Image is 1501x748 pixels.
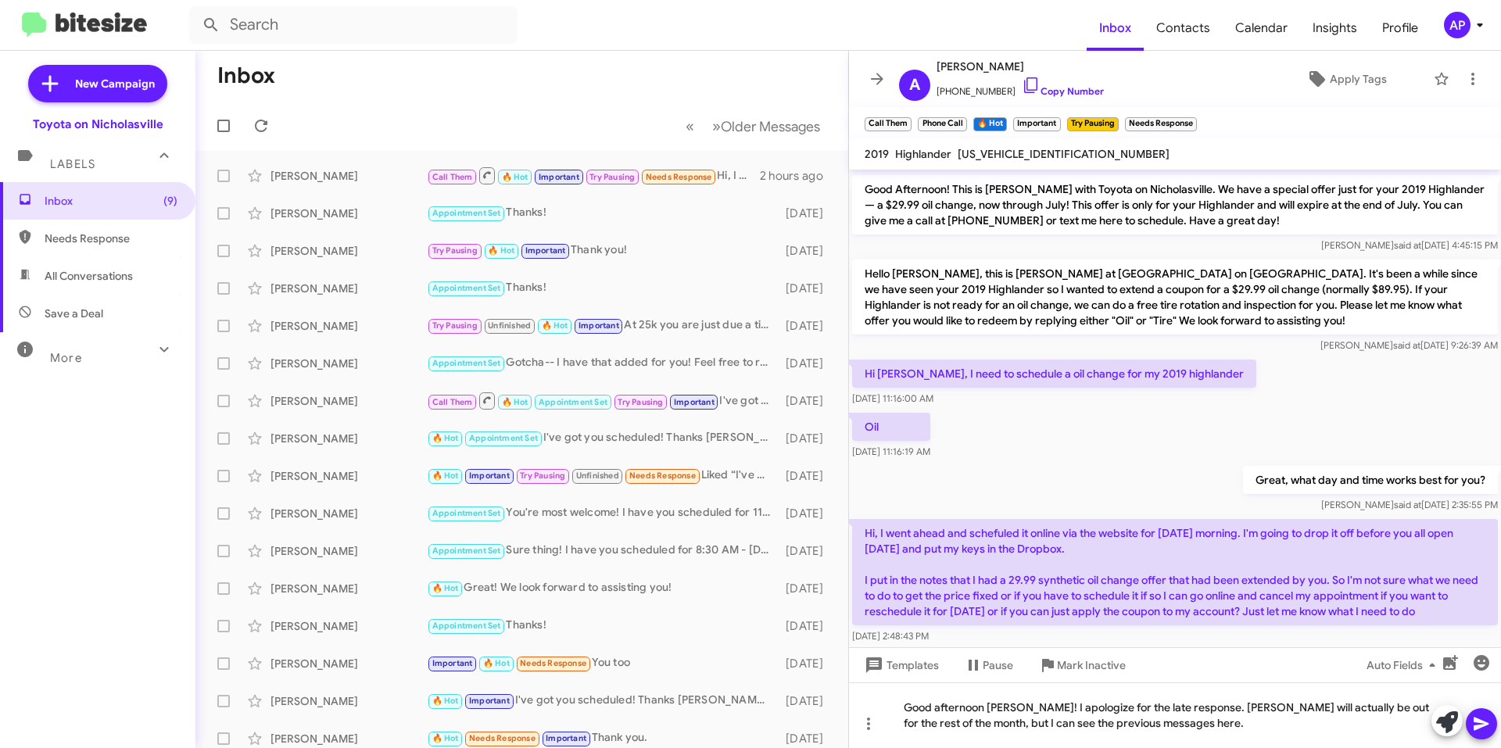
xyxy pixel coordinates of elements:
div: Thanks! [427,617,778,635]
div: [DATE] [778,393,836,409]
span: 🔥 Hot [432,433,459,443]
span: Older Messages [721,118,820,135]
p: Hi, I went ahead and schefuled it online via the website for [DATE] morning. I'm going to drop it... [852,519,1498,625]
span: said at [1394,499,1421,510]
span: 🔥 Hot [432,696,459,706]
div: [DATE] [778,243,836,259]
span: » [712,116,721,136]
span: Important [579,320,619,331]
span: [PERSON_NAME] [DATE] 4:45:15 PM [1321,239,1498,251]
nav: Page navigation example [677,110,829,142]
a: Insights [1300,5,1370,51]
span: Calendar [1223,5,1300,51]
span: [DATE] 11:16:19 AM [852,446,930,457]
div: Liked “I've got you scheduled! Thanks [PERSON_NAME], have a great day!” [427,467,778,485]
a: Inbox [1087,5,1144,51]
span: 🔥 Hot [483,658,510,668]
span: [DATE] 2:48:43 PM [852,630,929,642]
span: Important [469,471,510,481]
div: [DATE] [778,468,836,484]
span: Important [674,397,715,407]
div: [DATE] [778,318,836,334]
span: Auto Fields [1367,651,1442,679]
span: Try Pausing [520,471,565,481]
small: Important [1013,117,1060,131]
div: I've got you scheduled! Thanks [PERSON_NAME], have a great day! [427,429,778,447]
div: Thank you! [427,242,778,259]
div: At 25k you are just due a tire rotation. It's normally $24.95 plus tax. [427,317,778,335]
div: Great! We look forward to assisting you! [427,579,778,597]
span: Important [432,658,473,668]
div: [PERSON_NAME] [270,243,427,259]
span: 🔥 Hot [432,471,459,481]
span: Templates [862,651,939,679]
span: Apply Tags [1330,65,1387,93]
div: [PERSON_NAME] [270,693,427,709]
div: You're most welcome! I have you scheduled for 11:30 AM - [DATE]. Let me know if you need anything... [427,504,778,522]
button: Pause [951,651,1026,679]
span: Appointment Set [432,358,501,368]
div: [PERSON_NAME] [270,618,427,634]
div: 2 hours ago [760,168,836,184]
span: Needs Response [629,471,696,481]
small: Phone Call [918,117,966,131]
a: Copy Number [1022,85,1104,97]
div: Thanks! [427,204,778,222]
div: [PERSON_NAME] [270,543,427,559]
div: [PERSON_NAME] [270,431,427,446]
span: [US_VEHICLE_IDENTIFICATION_NUMBER] [958,147,1170,161]
div: [DATE] [778,656,836,671]
span: said at [1394,239,1421,251]
div: Sure thing! I have you scheduled for 8:30 AM - [DATE]! Let me know if you need anything else, and... [427,542,778,560]
span: New Campaign [75,76,155,91]
div: [DATE] [778,543,836,559]
span: 🔥 Hot [432,583,459,593]
small: 🔥 Hot [973,117,1007,131]
span: Inbox [45,193,177,209]
span: All Conversations [45,268,133,284]
span: 🔥 Hot [488,245,514,256]
span: 🔥 Hot [502,397,528,407]
div: [DATE] [778,618,836,634]
button: AP [1431,12,1484,38]
div: [PERSON_NAME] [270,318,427,334]
span: Appointment Set [539,397,607,407]
span: Try Pausing [432,245,478,256]
small: Needs Response [1125,117,1197,131]
span: Save a Deal [45,306,103,321]
div: [PERSON_NAME] [270,356,427,371]
p: Great, what day and time works best for you? [1243,466,1498,494]
input: Search [189,6,518,44]
a: Contacts [1144,5,1223,51]
button: Templates [849,651,951,679]
p: Good Afternoon! This is [PERSON_NAME] with Toyota on Nicholasville. We have a special offer just ... [852,175,1498,234]
div: [DATE] [778,506,836,521]
div: Thank you. [427,729,778,747]
span: Needs Response [520,658,586,668]
p: Hello [PERSON_NAME], this is [PERSON_NAME] at [GEOGRAPHIC_DATA] on [GEOGRAPHIC_DATA]. It's been a... [852,259,1498,335]
span: Try Pausing [432,320,478,331]
span: said at [1393,339,1420,351]
div: Toyota on Nicholasville [33,116,163,132]
span: [DATE] 11:16:00 AM [852,392,933,404]
div: You too [427,654,778,672]
div: [DATE] [778,281,836,296]
span: [PERSON_NAME] [DATE] 2:35:55 PM [1321,499,1498,510]
div: [DATE] [778,731,836,746]
span: Mark Inactive [1057,651,1126,679]
div: [PERSON_NAME] [270,731,427,746]
span: 🔥 Hot [542,320,568,331]
p: Hi [PERSON_NAME], I need to schedule a oil change for my 2019 highlander [852,360,1256,388]
button: Auto Fields [1354,651,1454,679]
div: Gotcha-- I have that added for you! Feel free to reach out if you need anything else. We will see... [427,354,778,372]
button: Mark Inactive [1026,651,1138,679]
span: Appointment Set [432,508,501,518]
span: Appointment Set [432,208,501,218]
a: Profile [1370,5,1431,51]
div: [DATE] [778,356,836,371]
span: More [50,351,82,365]
small: Call Them [865,117,912,131]
div: [PERSON_NAME] [270,468,427,484]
